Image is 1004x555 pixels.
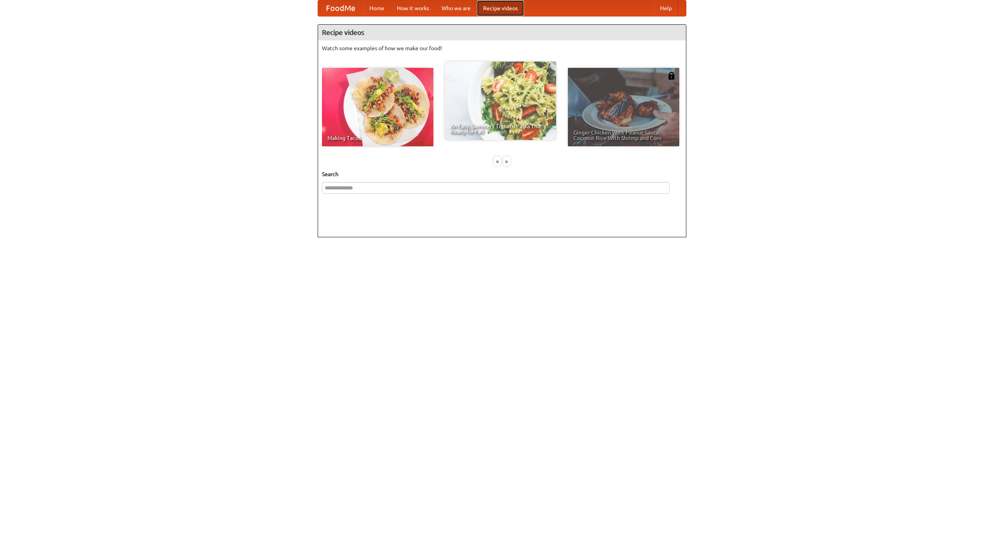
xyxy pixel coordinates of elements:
a: Home [363,0,391,16]
h5: Search [322,170,682,178]
a: FoodMe [318,0,363,16]
div: » [503,156,510,166]
img: 483408.png [668,72,675,80]
h4: Recipe videos [318,25,686,40]
a: An Easy, Summery Tomato Pasta That's Ready for Fall [445,62,556,140]
a: Help [654,0,678,16]
span: Making Tacos [327,135,428,141]
a: Who we are [435,0,477,16]
p: Watch some examples of how we make our food! [322,44,682,52]
a: Making Tacos [322,68,433,146]
a: How it works [391,0,435,16]
a: Recipe videos [477,0,524,16]
div: « [494,156,501,166]
span: An Easy, Summery Tomato Pasta That's Ready for Fall [450,124,551,135]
